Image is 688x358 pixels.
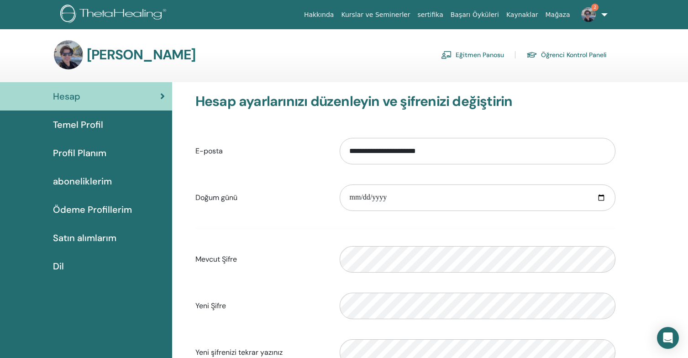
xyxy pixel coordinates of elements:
[441,47,504,62] a: Eğitmen Panosu
[581,7,596,22] img: default.jpg
[189,142,333,160] label: E-posta
[53,174,112,188] span: aboneliklerim
[337,6,414,23] a: Kurslar ve Seminerler
[503,6,542,23] a: Kaynaklar
[60,5,169,25] img: logo.png
[447,6,503,23] a: Başarı Öyküleri
[526,51,537,59] img: graduation-cap.svg
[189,189,333,206] label: Doğum günü
[53,259,64,273] span: Dil
[441,51,452,59] img: chalkboard-teacher.svg
[414,6,446,23] a: sertifika
[53,89,80,103] span: Hesap
[53,146,106,160] span: Profil Planım
[657,327,679,349] div: Open Intercom Messenger
[591,4,599,11] span: 2
[526,47,607,62] a: Öğrenci Kontrol Paneli
[195,93,615,110] h3: Hesap ayarlarınızı düzenleyin ve şifrenizi değiştirin
[300,6,338,23] a: Hakkında
[189,297,333,315] label: Yeni Şifre
[541,6,573,23] a: Mağaza
[87,47,196,63] h3: [PERSON_NAME]
[53,203,132,216] span: Ödeme Profillerim
[53,118,103,132] span: Temel Profil
[189,251,333,268] label: Mevcut Şifre
[53,231,116,245] span: Satın alımlarım
[54,40,83,69] img: default.jpg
